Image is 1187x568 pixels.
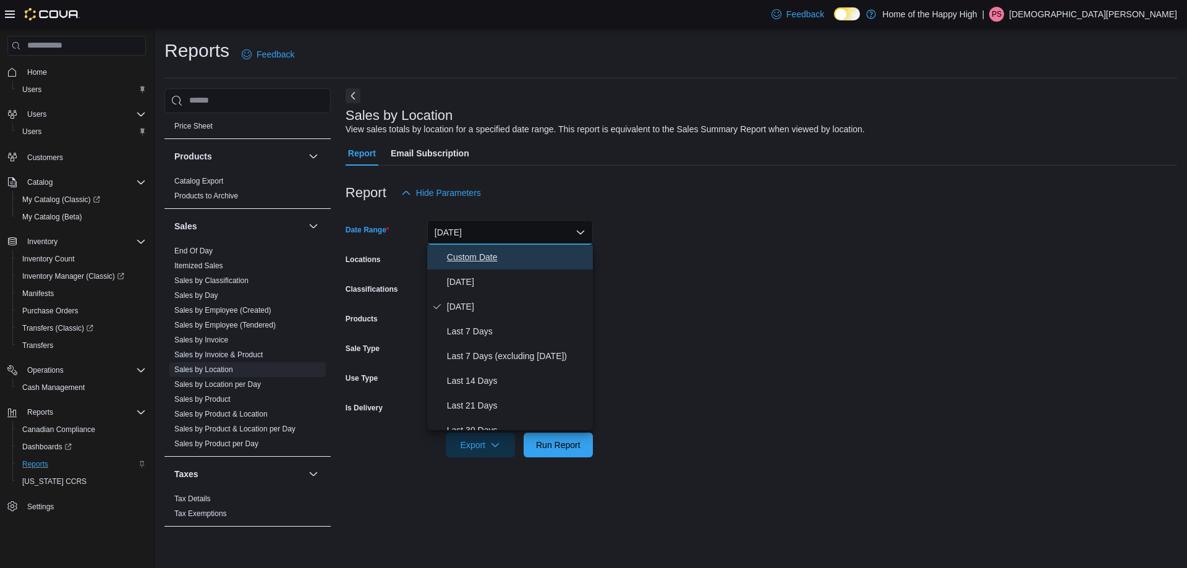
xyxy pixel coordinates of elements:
[12,421,151,438] button: Canadian Compliance
[2,63,151,81] button: Home
[17,269,146,284] span: Inventory Manager (Classic)
[348,141,376,166] span: Report
[982,7,985,22] p: |
[306,149,321,164] button: Products
[174,509,227,518] a: Tax Exemptions
[12,285,151,302] button: Manifests
[17,457,146,472] span: Reports
[17,321,146,336] span: Transfers (Classic)
[22,383,85,392] span: Cash Management
[22,306,79,316] span: Purchase Orders
[22,271,124,281] span: Inventory Manager (Classic)
[2,404,151,421] button: Reports
[174,261,223,270] a: Itemized Sales
[447,373,588,388] span: Last 14 Days
[174,350,263,359] a: Sales by Invoice & Product
[536,439,581,451] span: Run Report
[22,150,68,165] a: Customers
[989,7,1004,22] div: Parthil Shah
[786,8,824,20] span: Feedback
[346,255,381,265] label: Locations
[174,290,218,300] span: Sales by Day
[882,7,977,22] p: Home of the Happy High
[22,175,146,190] span: Catalog
[174,409,268,419] span: Sales by Product & Location
[12,268,151,285] a: Inventory Manager (Classic)
[27,502,54,512] span: Settings
[17,380,90,395] a: Cash Management
[174,494,211,503] a: Tax Details
[27,237,57,247] span: Inventory
[17,338,146,353] span: Transfers
[446,433,515,457] button: Export
[22,127,41,137] span: Users
[17,303,146,318] span: Purchase Orders
[447,349,588,363] span: Last 7 Days (excluding [DATE])
[17,439,146,454] span: Dashboards
[346,373,378,383] label: Use Type
[22,254,75,264] span: Inventory Count
[2,106,151,123] button: Users
[834,7,860,20] input: Dark Mode
[174,121,213,131] span: Price Sheet
[346,185,386,200] h3: Report
[174,291,218,300] a: Sales by Day
[174,439,258,448] a: Sales by Product per Day
[447,423,588,438] span: Last 30 Days
[174,276,249,286] span: Sales by Classification
[447,398,588,413] span: Last 21 Days
[17,474,146,489] span: Washington CCRS
[174,306,271,315] a: Sales by Employee (Created)
[346,88,360,103] button: Next
[22,107,146,122] span: Users
[22,405,146,420] span: Reports
[17,82,146,97] span: Users
[17,457,53,472] a: Reports
[2,233,151,250] button: Inventory
[174,468,304,480] button: Taxes
[306,219,321,234] button: Sales
[174,261,223,271] span: Itemized Sales
[22,65,52,80] a: Home
[22,499,146,514] span: Settings
[27,365,64,375] span: Operations
[396,180,486,205] button: Hide Parameters
[27,67,47,77] span: Home
[12,191,151,208] a: My Catalog (Classic)
[174,425,296,433] a: Sales by Product & Location per Day
[12,123,151,140] button: Users
[17,192,146,207] span: My Catalog (Classic)
[27,109,46,119] span: Users
[12,337,151,354] button: Transfers
[164,491,331,526] div: Taxes
[2,148,151,166] button: Customers
[27,153,63,163] span: Customers
[17,286,146,301] span: Manifests
[12,438,151,456] a: Dashboards
[164,119,331,138] div: Pricing
[22,341,53,350] span: Transfers
[174,176,223,186] span: Catalog Export
[174,220,304,232] button: Sales
[427,245,593,430] div: Select listbox
[447,299,588,314] span: [DATE]
[174,410,268,418] a: Sales by Product & Location
[174,350,263,360] span: Sales by Invoice & Product
[164,38,229,63] h1: Reports
[7,58,146,548] nav: Complex example
[174,220,197,232] h3: Sales
[22,64,146,80] span: Home
[22,107,51,122] button: Users
[164,174,331,208] div: Products
[17,124,146,139] span: Users
[174,494,211,504] span: Tax Details
[174,468,198,480] h3: Taxes
[17,210,87,224] a: My Catalog (Beta)
[453,433,508,457] span: Export
[524,433,593,457] button: Run Report
[306,467,321,481] button: Taxes
[22,85,41,95] span: Users
[12,250,151,268] button: Inventory Count
[346,344,380,354] label: Sale Type
[174,379,261,389] span: Sales by Location per Day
